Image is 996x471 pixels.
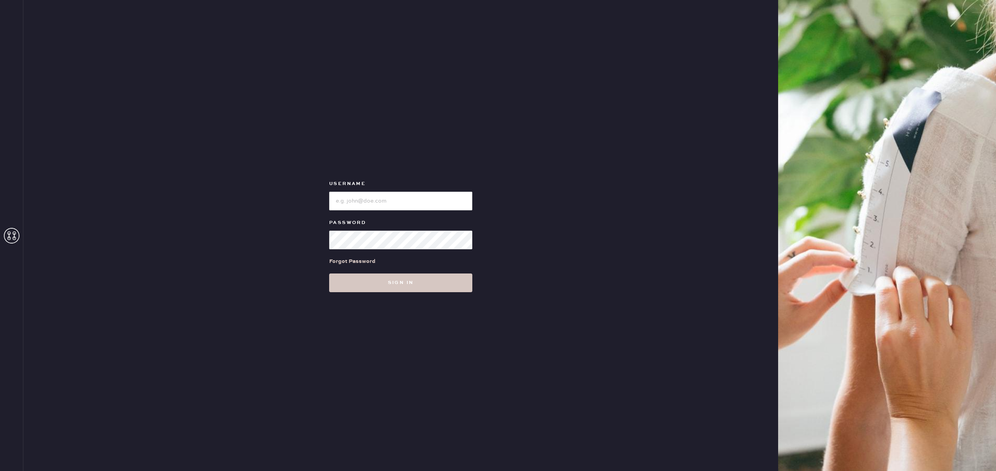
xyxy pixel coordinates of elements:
div: Forgot Password [329,257,375,266]
label: Password [329,218,472,228]
button: Sign in [329,273,472,292]
a: Forgot Password [329,249,375,273]
label: Username [329,179,472,189]
input: e.g. john@doe.com [329,192,472,210]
